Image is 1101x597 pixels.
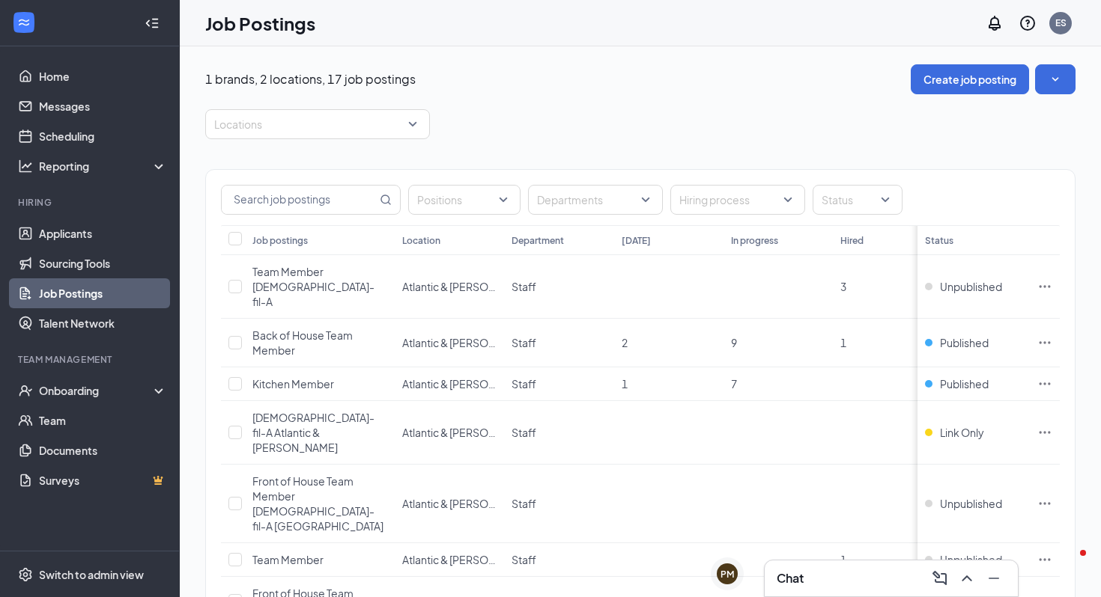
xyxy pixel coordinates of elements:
span: Staff [512,426,536,439]
svg: QuestionInfo [1019,14,1037,32]
svg: Ellipses [1037,335,1052,350]
a: Job Postings [39,278,167,308]
td: Atlantic & Hodges [395,465,504,543]
div: Hiring [18,196,164,209]
svg: Analysis [18,159,33,174]
div: ES [1055,16,1067,29]
span: Team Member [DEMOGRAPHIC_DATA]-fil-A [252,265,374,308]
span: Atlantic & [PERSON_NAME] [402,336,535,349]
td: Staff [504,543,613,577]
iframe: Intercom live chat [1050,546,1086,582]
span: 7 [731,377,737,391]
span: Unpublished [940,552,1002,567]
div: Job postings [252,234,308,247]
span: Atlantic & [PERSON_NAME] [402,497,535,510]
svg: Ellipses [1037,496,1052,511]
span: Link Only [940,425,984,440]
td: Atlantic & Hodges [395,319,504,367]
a: Sourcing Tools [39,248,167,278]
th: Hired [833,225,942,255]
span: Staff [512,497,536,510]
svg: UserCheck [18,383,33,398]
span: Atlantic & [PERSON_NAME] [402,426,535,439]
a: Messages [39,91,167,121]
button: SmallChevronDown [1035,64,1076,94]
span: 2 [622,336,628,349]
span: [DEMOGRAPHIC_DATA]-fil-A Atlantic & [PERSON_NAME] [252,411,374,454]
td: Staff [504,401,613,465]
span: 3 [840,280,846,293]
a: Team [39,405,167,435]
span: Published [940,376,989,391]
a: Talent Network [39,308,167,338]
span: Front of House Team Member [DEMOGRAPHIC_DATA]-fil-A [GEOGRAPHIC_DATA] [252,474,383,533]
svg: WorkstreamLogo [16,15,31,30]
svg: ChevronUp [958,569,976,587]
span: Staff [512,280,536,293]
span: Back of House Team Member [252,328,353,357]
svg: Collapse [145,16,160,31]
div: Reporting [39,159,168,174]
th: [DATE] [614,225,724,255]
svg: Ellipses [1037,425,1052,440]
h3: Chat [777,570,804,587]
span: Published [940,335,989,350]
svg: Ellipses [1037,552,1052,567]
p: 1 brands, 2 locations, 17 job postings [205,71,416,88]
td: Atlantic & Hodges [395,255,504,319]
span: 9 [731,336,737,349]
th: In progress [724,225,833,255]
button: Create job posting [911,64,1029,94]
span: Atlantic & [PERSON_NAME] [402,377,535,391]
svg: Ellipses [1037,279,1052,294]
div: PM [721,568,734,581]
div: Switch to admin view [39,567,144,582]
input: Search job postings [222,186,377,214]
span: Team Member [252,553,324,566]
div: Location [402,234,440,247]
span: 1 [840,553,846,566]
span: Kitchen Member [252,377,334,391]
a: Documents [39,435,167,465]
svg: Settings [18,567,33,582]
svg: Minimize [985,569,1003,587]
td: Staff [504,319,613,367]
td: Staff [504,255,613,319]
button: ChevronUp [955,566,979,590]
td: Atlantic & Hodges [395,543,504,577]
svg: SmallChevronDown [1048,72,1063,87]
div: Team Management [18,353,164,366]
span: 1 [840,336,846,349]
a: SurveysCrown [39,465,167,495]
span: 1 [622,377,628,391]
button: Minimize [982,566,1006,590]
th: Status [917,225,1030,255]
td: Staff [504,465,613,543]
span: Atlantic & [PERSON_NAME] [402,553,535,566]
svg: Ellipses [1037,376,1052,391]
a: Home [39,61,167,91]
div: Onboarding [39,383,154,398]
a: Applicants [39,218,167,248]
h1: Job Postings [205,10,315,36]
span: Staff [512,336,536,349]
svg: MagnifyingGlass [380,194,392,206]
td: Atlantic & Hodges [395,401,504,465]
span: Staff [512,377,536,391]
a: Scheduling [39,121,167,151]
span: Unpublished [940,279,1002,294]
td: Staff [504,367,613,401]
svg: Notifications [986,14,1004,32]
div: Department [512,234,564,247]
span: Staff [512,553,536,566]
span: Unpublished [940,496,1002,511]
span: Atlantic & [PERSON_NAME] [402,280,535,293]
svg: ComposeMessage [931,569,949,587]
button: ComposeMessage [928,566,952,590]
td: Atlantic & Hodges [395,367,504,401]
